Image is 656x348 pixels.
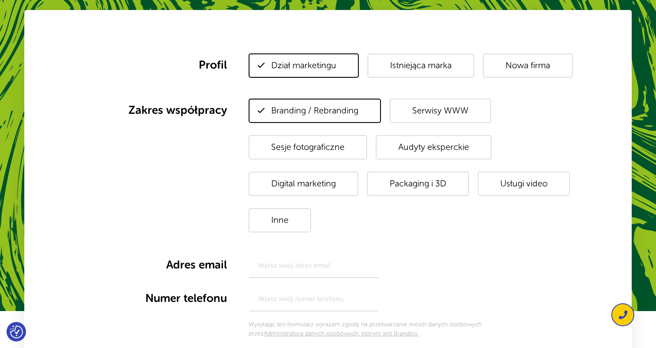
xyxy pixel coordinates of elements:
[68,257,227,273] h3: Adres email
[68,57,227,73] h3: Profil
[376,135,492,159] span: Audyty eksperckie
[478,172,570,196] span: Usługi video
[483,53,573,78] span: Nowa firma
[249,99,381,123] span: Branding / Rebranding
[10,325,23,338] img: Revisit consent button
[68,290,227,307] h3: Numer telefonu
[264,330,419,337] a: Administratora danych osobowych, którym jest Brandoo.
[367,53,474,78] span: Istniejąca marka
[249,53,359,78] span: Dział marketingu
[249,320,509,338] p: Wysyłając ten formularz wyrażam zgodę na przetwarzanie moich danych osobowych przez
[68,102,227,119] h3: Zakres współpracy
[249,253,379,278] input: Wpisz swój adres email
[367,172,469,196] span: Packaging i 3D
[10,325,23,338] button: Preferencje co do zgód
[249,135,367,159] span: Sesje fotograficzne
[249,208,311,232] span: Inne
[249,172,358,196] span: Digital marketing
[249,287,379,312] input: Wpisz swój numer telefonu
[390,99,491,123] span: Serwisy WWW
